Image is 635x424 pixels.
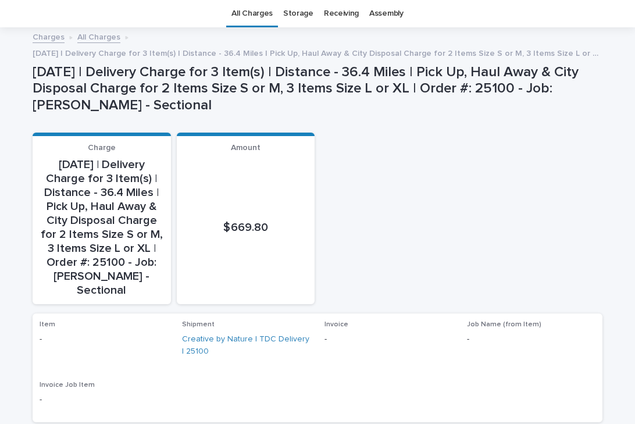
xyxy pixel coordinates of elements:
span: Shipment [182,321,215,328]
span: Job Name (from Item) [467,321,541,328]
a: Creative by Nature | TDC Delivery | 25100 [182,333,311,358]
span: Charge [88,144,116,152]
span: Invoice Job Item [40,382,95,389]
p: $ 669.80 [184,220,308,234]
p: [DATE] | Delivery Charge for 3 Item(s) | Distance - 36.4 Miles | Pick Up, Haul Away & City Dispos... [33,46,602,59]
a: All Charges [77,30,120,43]
span: Invoice [324,321,348,328]
p: - [40,333,168,345]
span: Item [40,321,55,328]
p: [DATE] | Delivery Charge for 3 Item(s) | Distance - 36.4 Miles | Pick Up, Haul Away & City Dispos... [33,64,598,114]
p: - [40,394,168,406]
p: - [324,333,453,345]
span: Amount [231,144,261,152]
a: Charges [33,30,65,43]
p: - [467,333,595,345]
p: [DATE] | Delivery Charge for 3 Item(s) | Distance - 36.4 Miles | Pick Up, Haul Away & City Dispos... [40,158,164,297]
